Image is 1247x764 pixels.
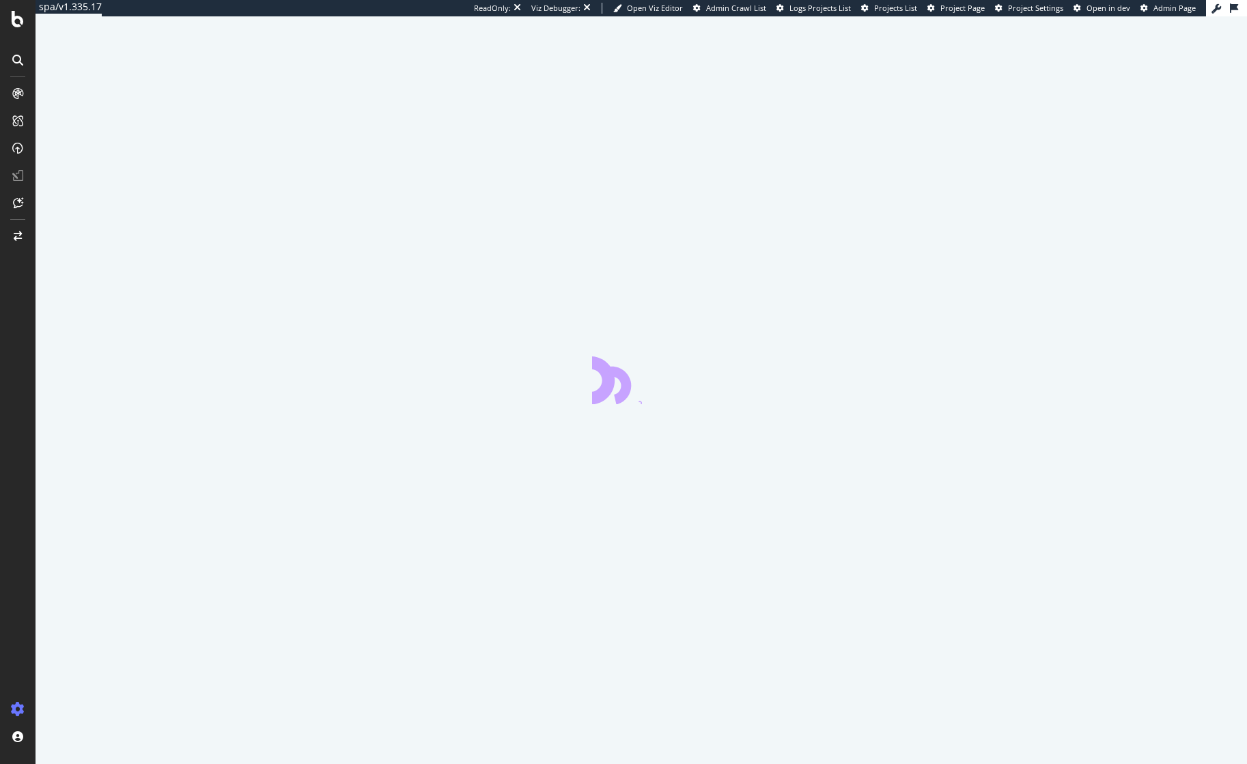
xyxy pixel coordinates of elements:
[693,3,766,14] a: Admin Crawl List
[789,3,851,13] span: Logs Projects List
[1140,3,1196,14] a: Admin Page
[592,355,690,404] div: animation
[1008,3,1063,13] span: Project Settings
[1074,3,1130,14] a: Open in dev
[776,3,851,14] a: Logs Projects List
[706,3,766,13] span: Admin Crawl List
[1087,3,1130,13] span: Open in dev
[861,3,917,14] a: Projects List
[474,3,511,14] div: ReadOnly:
[995,3,1063,14] a: Project Settings
[874,3,917,13] span: Projects List
[927,3,985,14] a: Project Page
[1153,3,1196,13] span: Admin Page
[531,3,580,14] div: Viz Debugger:
[940,3,985,13] span: Project Page
[613,3,683,14] a: Open Viz Editor
[627,3,683,13] span: Open Viz Editor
